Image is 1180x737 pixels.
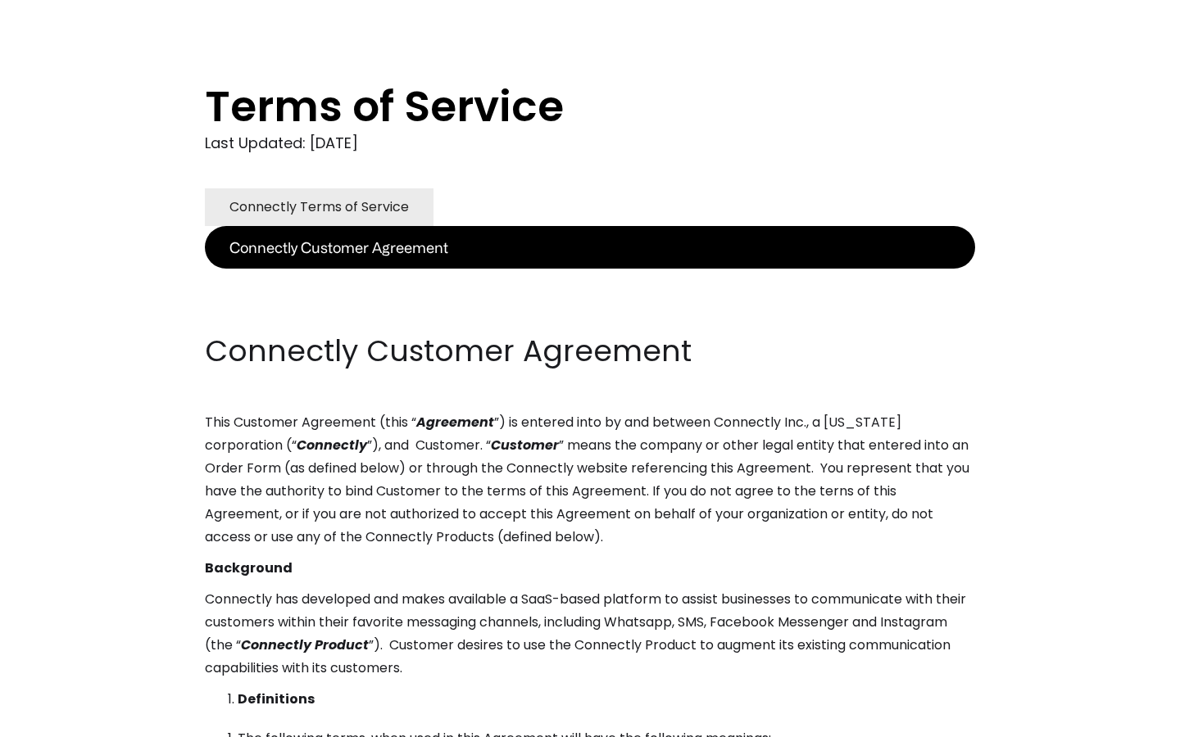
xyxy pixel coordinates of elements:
[491,436,559,454] em: Customer
[205,300,975,323] p: ‍
[205,131,975,156] div: Last Updated: [DATE]
[205,558,293,577] strong: Background
[205,331,975,372] h2: Connectly Customer Agreement
[33,708,98,731] ul: Language list
[229,236,448,259] div: Connectly Customer Agreement
[241,635,369,654] em: Connectly Product
[205,82,910,131] h1: Terms of Service
[229,196,409,219] div: Connectly Terms of Service
[16,707,98,731] aside: Language selected: English
[297,436,367,454] em: Connectly
[416,413,494,432] em: Agreement
[205,588,975,680] p: Connectly has developed and makes available a SaaS-based platform to assist businesses to communi...
[238,690,315,708] strong: Definitions
[205,269,975,292] p: ‍
[205,411,975,549] p: This Customer Agreement (this “ ”) is entered into by and between Connectly Inc., a [US_STATE] co...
